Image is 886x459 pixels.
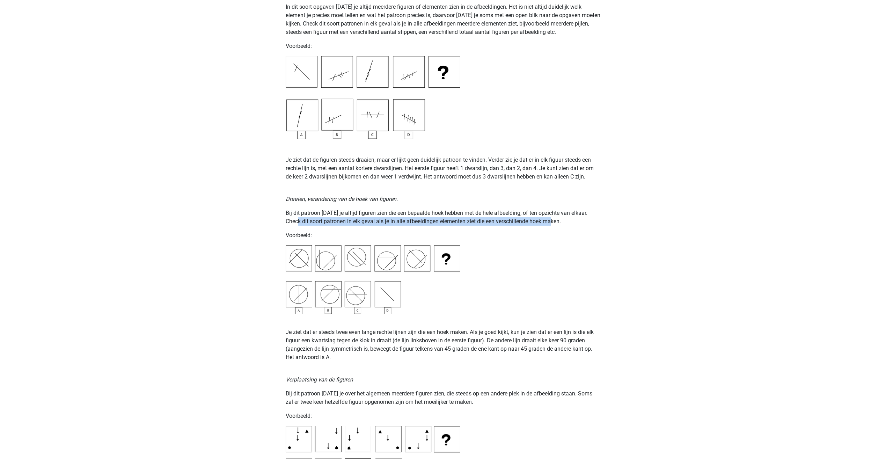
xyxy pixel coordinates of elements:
[286,328,601,362] p: Je ziet dat er steeds twee even lange rechte lijnen zijn die een hoek maken. Als je goed kijkt, k...
[286,56,460,139] img: Inductive ReasoningExample3.png
[286,376,353,383] i: Verplaatsing van de figuren
[286,245,460,314] img: Inductive Reasoning Example4.png
[286,139,601,181] p: Je ziet dat de figuren steeds draaien, maar er lijkt geen duidelijk patroon te vinden. Verder zie...
[286,209,601,226] p: Bij dit patroon [DATE] je altijd figuren zien die een bepaalde hoek hebben met de hele afbeelding...
[286,196,398,202] i: Draaien, verandering van de hoek van figuren.
[286,42,601,50] p: Voorbeeld:
[286,389,601,406] p: Bij dit patroon [DATE] je over het algemeen meerdere figuren zien, die steeds op een andere plek ...
[286,3,601,36] p: In dit soort opgaven [DATE] je altijd meerdere figuren of elementen zien in de afbeeldingen. Het ...
[286,412,601,420] p: Voorbeeld:
[286,231,601,240] p: Voorbeeld:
